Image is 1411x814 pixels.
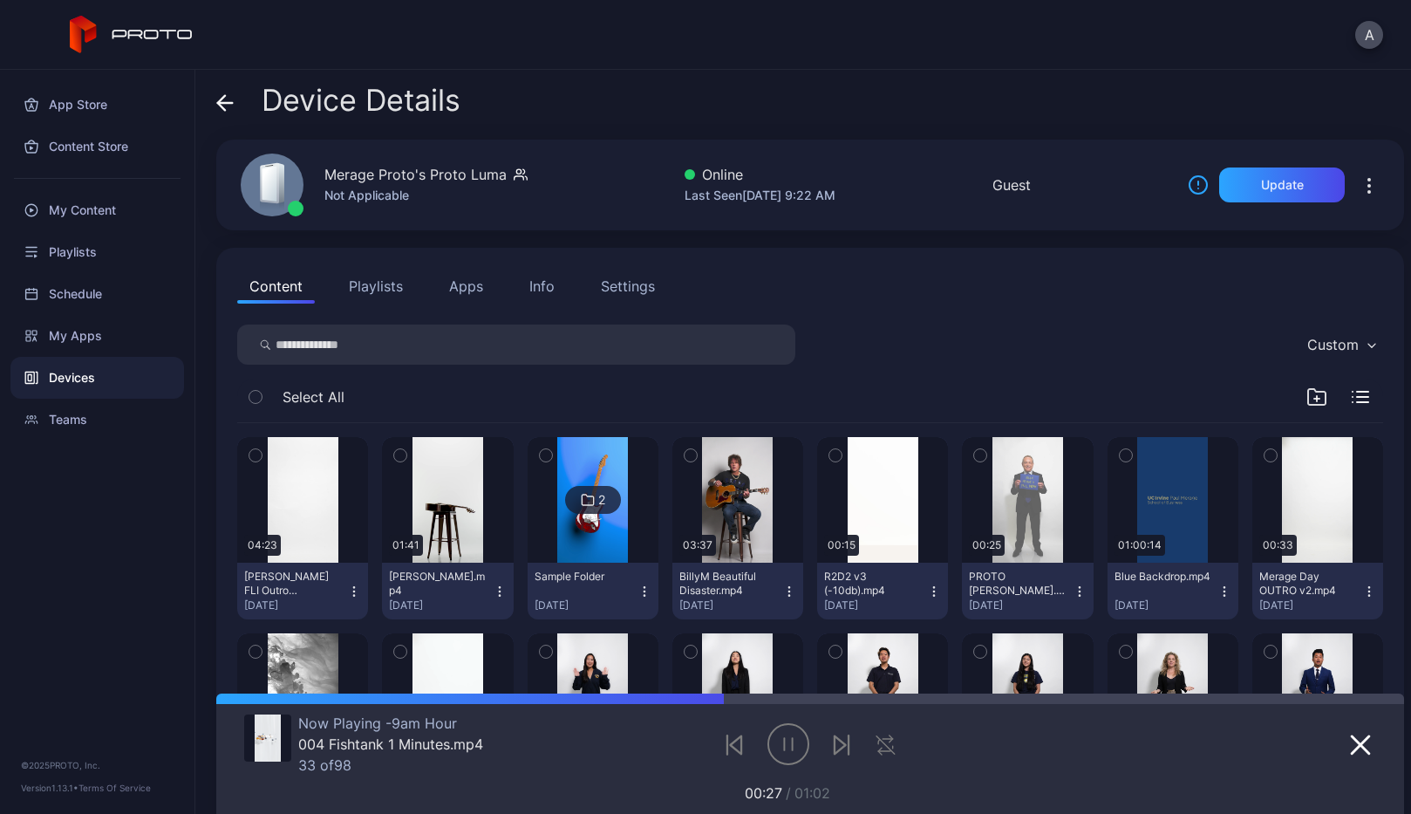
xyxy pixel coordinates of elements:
div: Merage Proto's Proto Luma [324,164,507,185]
button: [PERSON_NAME].mp4[DATE] [382,563,513,619]
div: Dean Williamson FLI Outro Proto.mp4 [244,570,340,598]
div: Custom [1307,336,1359,353]
button: Custom [1299,325,1383,365]
div: [DATE] [389,599,492,612]
a: My Content [10,189,184,231]
span: / [786,784,791,802]
div: BillyM Silhouette.mp4 [389,570,485,598]
button: Playlists [337,269,415,304]
span: Select All [283,386,344,407]
div: Last Seen [DATE] 9:22 AM [685,185,835,206]
div: [DATE] [1259,599,1362,612]
div: Update [1261,178,1304,192]
a: Teams [10,399,184,441]
span: Version 1.13.1 • [21,783,78,793]
button: Update [1219,168,1345,202]
span: Device Details [262,84,460,117]
div: Settings [601,276,655,297]
span: 01:02 [794,784,830,802]
div: [DATE] [969,599,1072,612]
a: Schedule [10,273,184,315]
div: [DATE] [1114,599,1217,612]
div: R2D2 v3 (-10db).mp4 [824,570,920,598]
a: Content Store [10,126,184,168]
button: A [1355,21,1383,49]
button: Info [517,269,567,304]
button: Settings [589,269,667,304]
div: 004 Fishtank 1 Minutes.mp4 [298,735,483,753]
div: Merage Day OUTRO v2.mp4 [1259,570,1355,598]
button: R2D2 v3 (-10db).mp4[DATE] [817,563,948,619]
button: [PERSON_NAME] FLI Outro Proto.mp4[DATE] [237,563,368,619]
a: App Store [10,84,184,126]
div: Blue Backdrop.mp4 [1114,570,1210,584]
button: BillyM Beautiful Disaster.mp4[DATE] [672,563,803,619]
div: [DATE] [824,599,927,612]
div: Not Applicable [324,185,528,206]
div: [DATE] [535,599,637,612]
div: Online [685,164,835,185]
a: Terms Of Service [78,783,151,793]
button: Sample Folder[DATE] [528,563,658,619]
button: Blue Backdrop.mp4[DATE] [1108,563,1238,619]
div: [DATE] [244,599,347,612]
div: Sample Folder [535,570,631,584]
span: 00:27 [745,784,782,802]
div: Info [529,276,555,297]
div: [DATE] [679,599,782,612]
div: Now Playing [298,715,483,732]
a: My Apps [10,315,184,357]
div: 33 of 98 [298,756,483,774]
button: Content [237,269,315,304]
div: © 2025 PROTO, Inc. [21,758,174,772]
div: 2 [598,492,605,508]
div: Guest [992,174,1031,195]
button: Merage Day OUTRO v2.mp4[DATE] [1252,563,1383,619]
div: BillyM Beautiful Disaster.mp4 [679,570,775,598]
button: Apps [437,269,495,304]
span: 9am Hour [385,715,457,732]
button: PROTO [PERSON_NAME].mp4[DATE] [962,563,1093,619]
a: Playlists [10,231,184,273]
div: PROTO Paul Merage.mp4 [969,570,1065,598]
a: Devices [10,357,184,399]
